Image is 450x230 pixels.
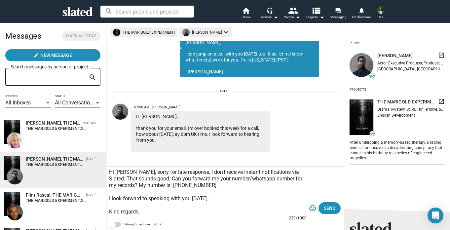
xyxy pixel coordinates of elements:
span: All Inboxes [5,99,31,106]
span: New Message [40,49,72,61]
mat-icon: people [288,6,298,15]
span: 32 [370,74,374,78]
span: Send [324,202,335,214]
mat-icon: tag_faces [309,204,317,212]
strong: THE MARIGOLD EXPERIMENT: [26,198,81,203]
span: | [391,113,392,118]
div: After undergoing a memory-based therapy, a fading tennis star uncovers a decades-long conspiracy ... [350,139,445,161]
span: THE MARIGOLD EXPERIMENT [377,99,435,105]
button: New Message [5,49,100,61]
div: Hi [PERSON_NAME], thank you for your email. Im over booked this week for a call, how about [DATE]... [131,111,270,152]
div: Actor, Executive Producer, Producer, Visual Effects Artist, Visual Effects Supervisor [377,61,445,65]
button: Mark all read [62,31,100,41]
mat-chip: [PERSON_NAME] [179,27,232,37]
div: Projects [350,85,366,94]
span: Home [242,13,250,21]
img: THE MARIGOLD EXPERIMENT [4,120,20,144]
mat-icon: arrow_drop_down [318,13,326,21]
div: I can jump on a call with you [DATE] too. If so, let me know what time(s) work for you. I'm in [U... [180,48,319,77]
span: 44 [370,132,374,136]
img: undefined [350,53,373,77]
a: Home [234,7,257,21]
mat-icon: home [242,7,250,15]
strong: THE MARIGOLD EXPERIMENT: [26,162,84,167]
time: 9:47 AM [83,121,96,125]
a: Notifications [350,7,373,21]
img: Mary Looram [7,133,23,148]
img: THE MARIGOLD EXPERIMENT [4,156,20,180]
div: Poya Shohani, THE MARIGOLD EXPERIMENT [26,156,83,162]
span: Slated surfaced THE MARIGOLD EXPERIMENT as a match for my Actor interest. I would love to share m... [81,198,392,203]
img: undefined [182,29,190,36]
span: Development [392,113,415,118]
span: Me [379,13,383,21]
button: Send [319,202,341,214]
mat-icon: view_list [311,6,321,15]
div: Flint Rascal, THE MARIGOLD EXPERIMENT [26,192,83,198]
mat-icon: create [34,53,39,58]
img: Flint Rascal [7,205,23,220]
mat-icon: arrow_drop_down [294,13,302,21]
mat-icon: forum [335,7,341,14]
mat-icon: launch [438,52,445,58]
mat-icon: headset_mic [267,7,273,13]
span: Slated surfaced THE MARIGOLD EXPERIMENT as a match for my Actor interest. I would love to share m... [81,126,392,131]
a: Poya Shohani [111,102,130,153]
mat-icon: keyboard_arrow_down [222,28,230,36]
mat-hint: 230/1000 [289,216,307,221]
span: Mark all read [66,33,96,40]
span: Notifications [352,13,371,21]
button: Felix Nunez JRMe [373,5,389,22]
input: Search people and projects [100,6,194,18]
img: THE MARIGOLD EXPERIMENT [4,192,20,216]
div: People [350,39,361,48]
strong: THE MARIGOLD EXPERIMENT: [26,126,81,131]
span: All Conversations [55,99,95,106]
div: [GEOGRAPHIC_DATA], [GEOGRAPHIC_DATA] [377,67,445,71]
mat-icon: arrow_drop_down [272,13,280,21]
img: Poya Shohani [7,169,23,184]
mat-icon: search [89,72,96,83]
span: Return/Enter to send (Off) [124,220,161,228]
span: Projects [306,13,324,21]
time: [DATE] [86,193,96,197]
span: [PERSON_NAME] [152,105,180,109]
span: [PERSON_NAME] [377,53,413,59]
button: Services [257,7,281,21]
div: Services [260,13,278,21]
span: English [377,113,391,118]
mat-icon: notifications [358,7,364,13]
time: [DATE] [86,157,96,161]
div: Open Intercom Messenger [428,208,443,223]
div: Mary Looram, THE MARIGOLD EXPERIMENT [26,120,80,126]
div: People [284,13,300,21]
img: Felix Nunez JR [377,6,385,14]
button: People [281,7,304,21]
mat-icon: launch [438,98,445,105]
h2: Messages [5,28,41,44]
span: | [429,107,430,112]
img: Poya Shohani [112,104,128,120]
span: 02:00 AM [134,105,150,109]
button: Projects [304,7,327,21]
a: Messaging [327,7,350,21]
span: Drama, Mystery, Sci-fi, Thriller [377,107,429,112]
span: Messaging [330,13,347,21]
img: undefined [350,99,373,135]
